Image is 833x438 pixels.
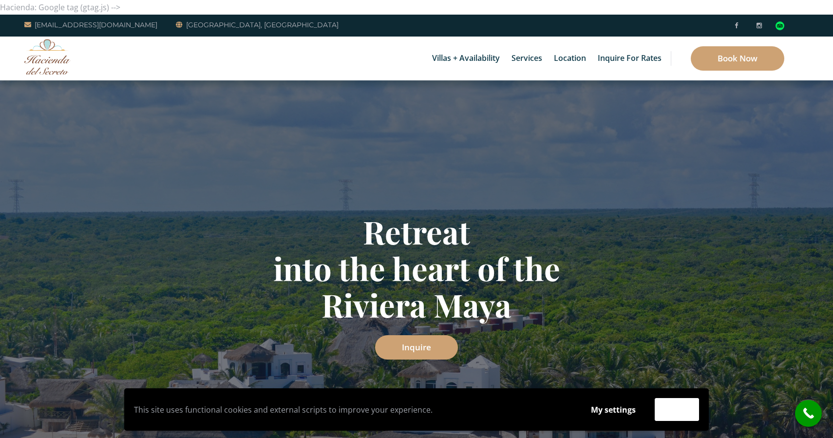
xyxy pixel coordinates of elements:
[176,19,339,31] a: [GEOGRAPHIC_DATA], [GEOGRAPHIC_DATA]
[24,19,157,31] a: [EMAIL_ADDRESS][DOMAIN_NAME]
[24,39,71,75] img: Awesome Logo
[776,21,784,30] div: Read traveler reviews on Tripadvisor
[797,402,819,424] i: call
[776,21,784,30] img: Tripadvisor_logomark.svg
[691,46,784,71] a: Book Now
[593,37,666,80] a: Inquire for Rates
[795,400,822,427] a: call
[132,213,701,323] h1: Retreat into the heart of the Riviera Maya
[582,399,645,421] button: My settings
[134,402,572,417] p: This site uses functional cookies and external scripts to improve your experience.
[427,37,505,80] a: Villas + Availability
[655,398,699,421] button: Accept
[549,37,591,80] a: Location
[507,37,547,80] a: Services
[375,335,458,360] a: Inquire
